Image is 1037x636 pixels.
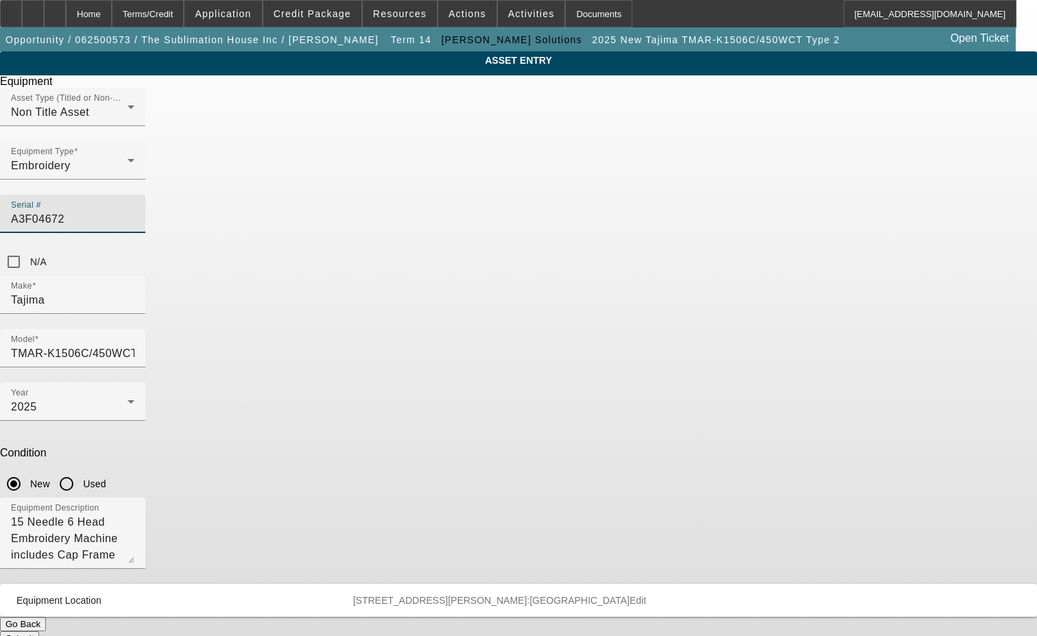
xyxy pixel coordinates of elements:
[11,106,89,118] span: Non Title Asset
[630,595,646,606] span: Edit
[363,1,437,27] button: Resources
[438,27,585,52] button: [PERSON_NAME] Solutions
[441,34,582,45] span: [PERSON_NAME] Solutions
[184,1,261,27] button: Application
[11,282,32,291] mat-label: Make
[592,34,839,45] span: 2025 New Tajima TMAR-K1506C/450WCT Type 2
[438,1,497,27] button: Actions
[11,335,35,344] mat-label: Model
[11,147,74,156] mat-label: Equipment Type
[11,401,37,413] span: 2025
[263,1,361,27] button: Credit Package
[27,255,47,269] label: N/A
[449,8,486,19] span: Actions
[10,55,1027,66] span: ASSET ENTRY
[11,201,41,210] mat-label: Serial #
[588,27,843,52] button: 2025 New Tajima TMAR-K1506C/450WCT Type 2
[388,27,435,52] button: Term 14
[274,8,351,19] span: Credit Package
[11,160,71,171] span: Embroidery
[5,34,379,45] span: Opportunity / 062500573 / The Sublimation House Inc / [PERSON_NAME]
[391,34,431,45] span: Term 14
[16,595,102,606] span: Equipment Location
[983,8,1024,16] span: Delete asset
[11,389,29,397] mat-label: Year
[498,1,565,27] button: Activities
[27,477,50,491] label: New
[11,504,99,513] mat-label: Equipment Description
[508,8,555,19] span: Activities
[373,8,427,19] span: Resources
[945,27,1014,50] a: Open Ticket
[195,8,251,19] span: Application
[353,595,630,606] span: [STREET_ADDRESS][PERSON_NAME]:[GEOGRAPHIC_DATA]
[80,477,106,491] label: Used
[11,94,137,103] mat-label: Asset Type (Titled or Non-Titled)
